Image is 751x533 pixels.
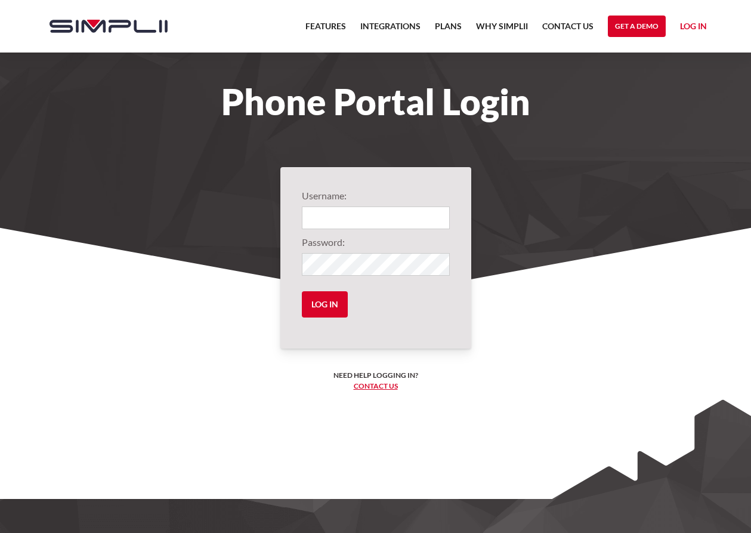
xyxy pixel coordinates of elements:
a: Integrations [360,19,421,41]
a: Plans [435,19,462,41]
a: Log in [680,19,707,37]
input: Log in [302,291,348,318]
a: Why Simplii [476,19,528,41]
a: Contact US [542,19,594,41]
form: Login [302,189,450,327]
h6: Need help logging in? ‍ [333,370,418,392]
label: Username: [302,189,450,203]
a: Contact us [354,381,398,390]
a: Features [305,19,346,41]
a: Get a Demo [608,16,666,37]
label: Password: [302,235,450,249]
img: Simplii [50,20,168,33]
h1: Phone Portal Login [38,88,714,115]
